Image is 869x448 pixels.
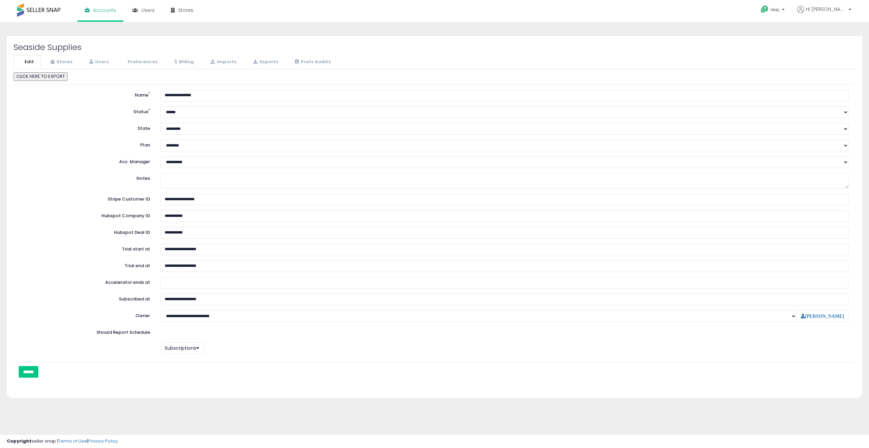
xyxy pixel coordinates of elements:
a: Terms of Use [58,438,87,444]
a: Exports [244,55,285,69]
a: Stores [42,55,80,69]
span: Hi [PERSON_NAME] [806,6,847,13]
h2: Seaside Supplies [14,43,855,52]
span: Stores [178,7,193,14]
label: Plan [15,140,155,149]
button: CLICK HERE TO EXPORT [14,72,68,81]
label: Owner [135,313,150,319]
label: Stripe Customer ID [15,194,155,203]
label: Should Report Schedule [96,329,150,336]
a: Privacy Policy [88,438,118,444]
label: Notes [15,173,155,182]
span: Users [142,7,155,14]
a: [PERSON_NAME] [801,314,844,318]
a: Billing [166,55,201,69]
label: State [15,123,155,132]
a: Hi [PERSON_NAME] [797,6,851,21]
a: Prefs Audits [286,55,338,69]
label: Subscribed at [15,294,155,303]
label: Status [15,106,155,115]
label: Hubspot Deal ID [15,227,155,236]
label: Trial start at [15,244,155,253]
span: Help [771,7,780,13]
span: Accounts [93,7,116,14]
strong: Copyright [7,438,32,444]
a: Edit [14,55,41,69]
label: Hubspot Company ID [15,210,155,219]
i: Get Help [760,5,769,14]
label: Acc. Manager [15,156,155,165]
a: Imports [202,55,244,69]
button: Subscriptions [160,342,204,354]
a: Preferences [117,55,165,69]
label: Name [15,90,155,99]
div: seller snap | | [7,438,118,445]
label: Trial end at [15,260,155,269]
a: Users [80,55,116,69]
label: Accelerator ends at [15,277,155,286]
